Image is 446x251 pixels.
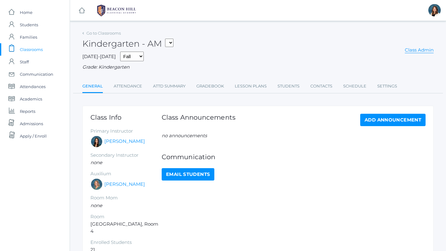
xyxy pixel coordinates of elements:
h1: Class Announcements [162,114,235,125]
span: Staff [20,56,29,68]
img: 1_BHCALogos-05.png [93,3,140,18]
em: no announcements [162,133,207,138]
a: Lesson Plans [235,80,267,92]
div: Teresa Deutsch [428,4,441,16]
em: none [90,160,102,165]
a: Gradebook [196,80,224,92]
h5: Auxilium [90,171,162,177]
span: Attendances [20,80,46,93]
span: Apply / Enroll [20,130,47,142]
a: Add Announcement [360,114,426,126]
a: [PERSON_NAME] [104,181,145,188]
h5: Primary Instructor [90,129,162,134]
a: Go to Classrooms [86,31,121,36]
h1: Communication [162,153,426,160]
a: Settings [377,80,397,92]
span: Reports [20,105,35,117]
a: General [82,80,103,93]
a: Students [278,80,300,92]
div: Grade: Kindergarten [82,64,434,71]
span: Academics [20,93,42,105]
span: Communication [20,68,53,80]
div: Maureen Doyle [90,178,103,190]
a: [PERSON_NAME] [104,138,145,145]
span: [DATE]-[DATE] [82,53,116,59]
span: Admissions [20,117,43,130]
span: Classrooms [20,43,43,56]
span: Families [20,31,37,43]
h5: Room Mom [90,195,162,201]
a: Attd Summary [153,80,186,92]
a: Attendance [114,80,142,92]
a: Email Students [162,168,214,181]
em: none [90,202,102,208]
h5: Enrolled Students [90,240,162,245]
a: Schedule [343,80,366,92]
div: Jordyn Dewey [90,135,103,148]
h5: Secondary Instructor [90,153,162,158]
span: Home [20,6,33,19]
a: Contacts [310,80,332,92]
a: Class Admin [405,47,434,53]
h1: Class Info [90,114,162,121]
h2: Kindergarten - AM [82,39,173,49]
span: Students [20,19,38,31]
h5: Room [90,214,162,219]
